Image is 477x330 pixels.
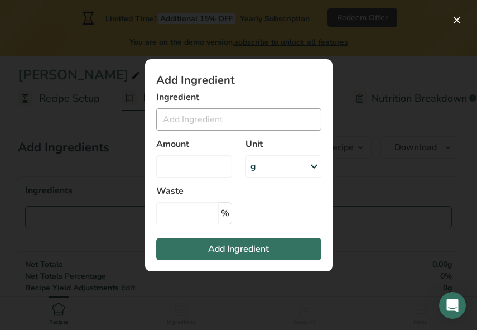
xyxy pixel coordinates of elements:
label: Waste [156,184,232,198]
div: Open Intercom Messenger [439,292,466,319]
button: Add Ingredient [156,238,321,260]
span: Add Ingredient [208,242,269,256]
label: Ingredient [156,90,321,104]
label: Amount [156,137,232,151]
h1: Add Ingredient [156,75,321,86]
input: Add Ingredient [156,108,321,131]
label: Unit [245,137,321,151]
div: g [250,160,256,173]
